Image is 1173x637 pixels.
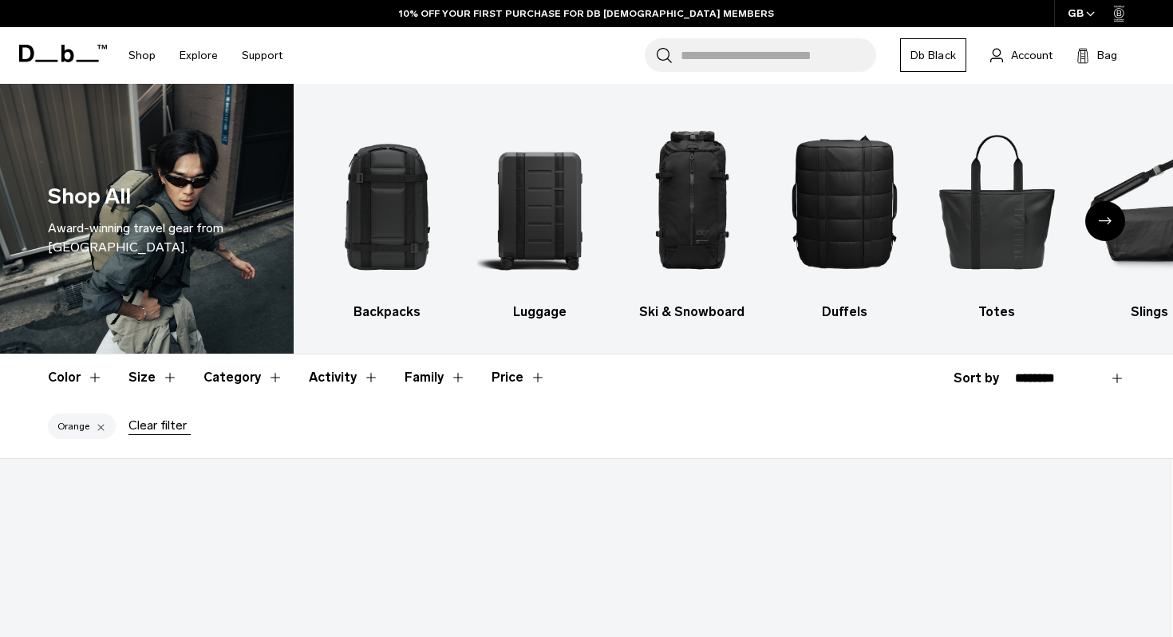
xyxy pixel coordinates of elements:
[990,45,1053,65] a: Account
[309,354,379,401] button: Toggle Filter
[477,108,602,322] li: 2 / 10
[477,108,602,295] img: Db
[477,108,602,322] a: Db Luggage
[934,108,1059,322] a: Db Totes
[128,27,156,84] a: Shop
[934,108,1059,322] li: 5 / 10
[48,354,103,401] button: Toggle Filter
[934,108,1059,295] img: Db
[630,108,754,322] li: 3 / 10
[782,303,906,322] h3: Duffels
[630,108,754,295] img: Db
[1011,47,1053,64] span: Account
[1085,201,1125,241] div: Next slide
[326,108,450,322] a: Db Backpacks
[326,108,450,322] li: 1 / 10
[180,27,218,84] a: Explore
[399,6,774,21] a: 10% OFF YOUR FIRST PURCHASE FOR DB [DEMOGRAPHIC_DATA] MEMBERS
[782,108,906,322] li: 4 / 10
[117,27,294,84] nav: Main Navigation
[203,354,283,401] button: Toggle Filter
[48,180,131,213] h1: Shop All
[48,413,116,439] div: Orange
[48,219,246,257] div: Award-winning travel gear from [GEOGRAPHIC_DATA].
[934,303,1059,322] h3: Totes
[630,108,754,322] a: Db Ski & Snowboard
[326,108,450,295] img: Db
[128,416,191,435] div: Clear filter
[1076,45,1117,65] button: Bag
[1097,47,1117,64] span: Bag
[782,108,906,322] a: Db Duffels
[477,303,602,322] h3: Luggage
[128,354,178,401] button: Toggle Filter
[782,108,906,295] img: Db
[242,27,282,84] a: Support
[492,354,546,401] button: Toggle Price
[326,303,450,322] h3: Backpacks
[405,354,466,401] button: Toggle Filter
[900,38,966,72] a: Db Black
[630,303,754,322] h3: Ski & Snowboard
